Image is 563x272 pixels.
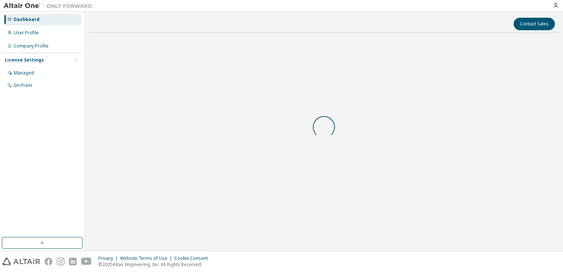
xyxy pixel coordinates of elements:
[14,70,34,76] div: Managed
[14,83,32,88] div: On Prem
[98,255,120,261] div: Privacy
[120,255,174,261] div: Website Terms of Use
[14,17,39,22] div: Dashboard
[5,57,44,63] div: License Settings
[45,258,52,265] img: facebook.svg
[57,258,64,265] img: instagram.svg
[98,261,212,268] p: © 2025 Altair Engineering, Inc. All Rights Reserved.
[514,18,555,30] button: Contact Sales
[2,258,40,265] img: altair_logo.svg
[174,255,212,261] div: Cookie Consent
[69,258,77,265] img: linkedin.svg
[14,30,39,36] div: User Profile
[4,2,96,10] img: Altair One
[81,258,92,265] img: youtube.svg
[14,43,49,49] div: Company Profile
